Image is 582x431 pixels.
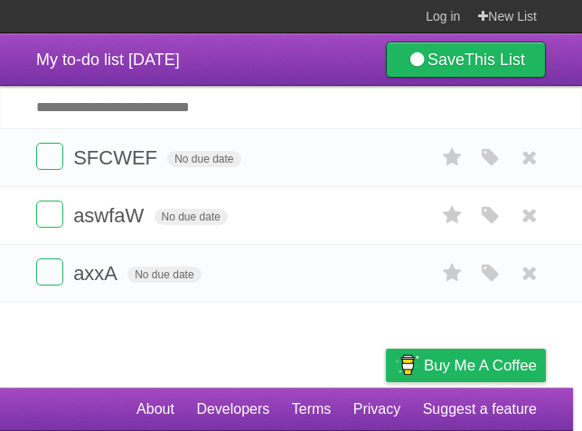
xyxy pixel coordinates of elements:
[167,151,240,167] span: No due date
[423,392,537,426] a: Suggest a feature
[73,262,122,285] span: axxA
[196,392,269,426] a: Developers
[395,350,419,380] img: Buy me a coffee
[127,267,201,283] span: No due date
[424,350,537,381] span: Buy me a coffee
[386,349,546,382] a: Buy me a coffee
[436,258,470,288] label: Star task
[155,209,228,225] span: No due date
[136,392,174,426] a: About
[36,201,63,228] label: Done
[386,42,546,78] a: SaveThis List
[36,143,63,170] label: Done
[353,392,400,426] a: Privacy
[73,204,148,227] span: aswfaW
[436,143,470,173] label: Star task
[36,258,63,286] label: Done
[465,51,525,69] b: This List
[292,392,332,426] a: Terms
[73,146,162,169] span: SFCWEF
[36,51,180,69] span: My to-do list [DATE]
[436,201,470,230] label: Star task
